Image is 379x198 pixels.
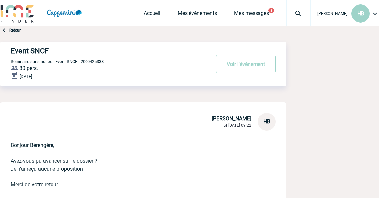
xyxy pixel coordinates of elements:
[224,123,251,128] span: Le [DATE] 09:22
[263,118,270,125] span: HB
[212,115,251,122] span: [PERSON_NAME]
[357,10,364,16] span: HB
[11,47,190,55] h4: Event SNCF
[20,74,32,79] span: [DATE]
[178,10,217,19] a: Mes événements
[19,65,38,71] span: 80 pers.
[268,8,274,13] button: 8
[144,10,160,19] a: Accueil
[11,59,104,64] span: Séminaire sans nuitée - Event SNCF - 2000425338
[317,11,347,16] span: [PERSON_NAME]
[216,55,276,73] button: Voir l'événement
[9,28,21,33] a: Retour
[234,10,269,19] a: Mes messages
